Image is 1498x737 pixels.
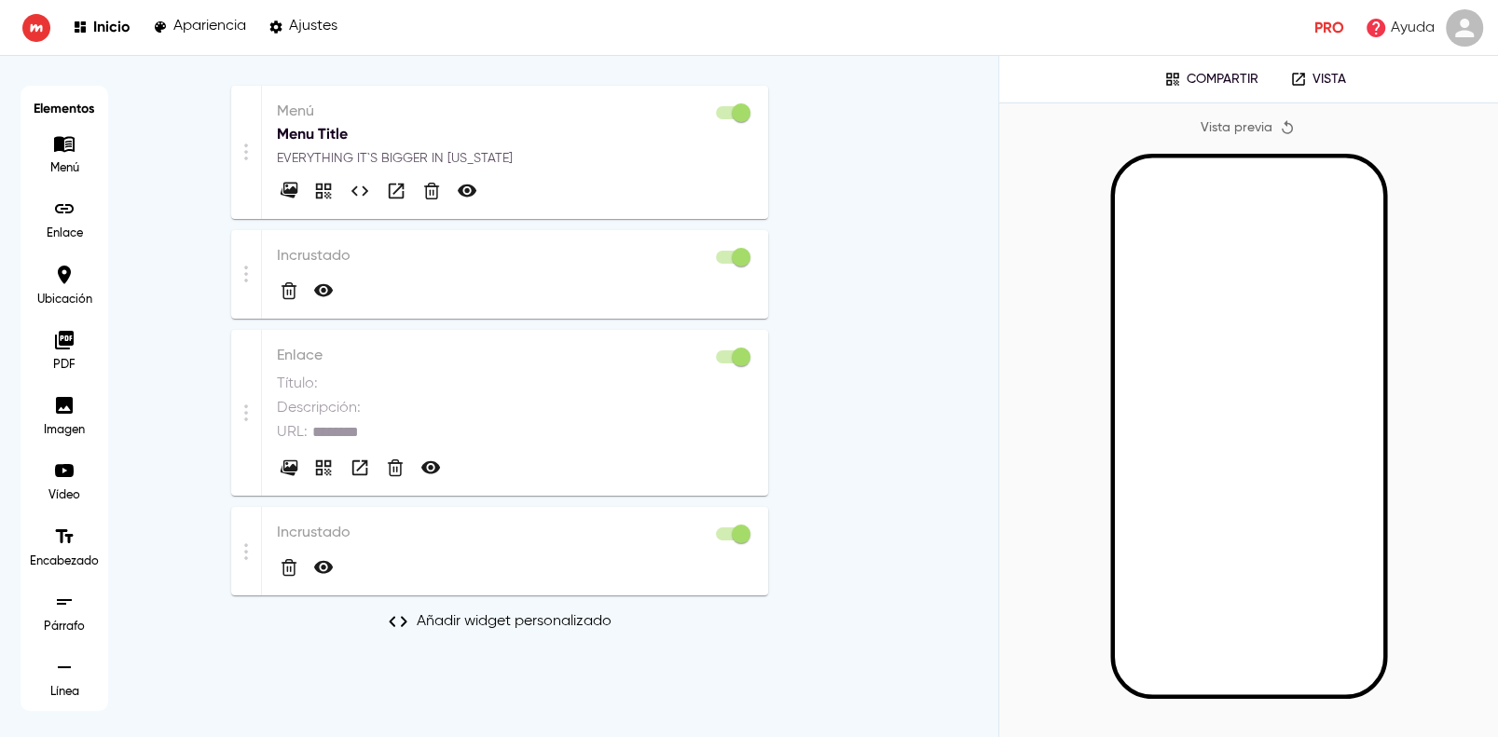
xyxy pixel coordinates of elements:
[277,345,753,367] p: Enlace
[1314,17,1344,39] p: Pro
[383,456,407,480] button: Eliminar Enlace
[36,684,92,701] p: Línea
[310,455,337,481] button: Compartir
[347,178,373,204] button: Código integrado
[36,619,92,635] p: Párrafo
[1312,72,1346,88] p: Vista
[1115,158,1383,695] iframe: Mobile Preview
[347,455,373,481] button: Vista
[277,279,301,303] button: Eliminar Incrustado
[383,178,409,204] button: Vista
[289,18,337,35] p: Ajustes
[277,101,753,123] p: Menú
[93,18,131,35] p: Inicio
[1277,65,1359,93] a: Vista
[277,245,753,267] p: Incrustado
[1187,72,1258,88] p: Compartir
[1391,17,1435,39] p: Ayuda
[277,149,753,168] p: EVERYTHING IT`S BIGGER IN [US_STATE]
[36,487,92,504] p: Vídeo
[277,397,361,419] p: Descripción :
[30,553,99,570] p: Encabezado
[1151,65,1271,93] button: Compartir
[277,421,308,444] p: URL :
[277,555,301,580] button: Eliminar Incrustado
[268,15,337,40] a: Ajustes
[153,15,246,40] a: Apariencia
[36,225,92,242] p: Enlace
[454,178,480,204] button: Hacer privado
[1359,11,1440,45] a: Ayuda
[36,357,92,374] p: PDF
[36,422,92,439] p: Imagen
[310,554,337,580] button: Hacer privado
[277,522,753,544] p: Incrustado
[73,15,131,40] a: Inicio
[30,95,99,123] h6: Elementos
[418,455,444,481] button: Hacer privado
[310,178,337,204] button: Compartir
[277,373,318,395] p: Título :
[310,278,337,304] button: Hacer privado
[173,18,246,35] p: Apariencia
[419,179,444,203] button: Eliminar Menú
[36,160,92,177] p: Menú
[417,610,612,633] p: Añadir widget personalizado
[36,292,92,308] p: Ubicación
[277,123,753,145] p: Menu Title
